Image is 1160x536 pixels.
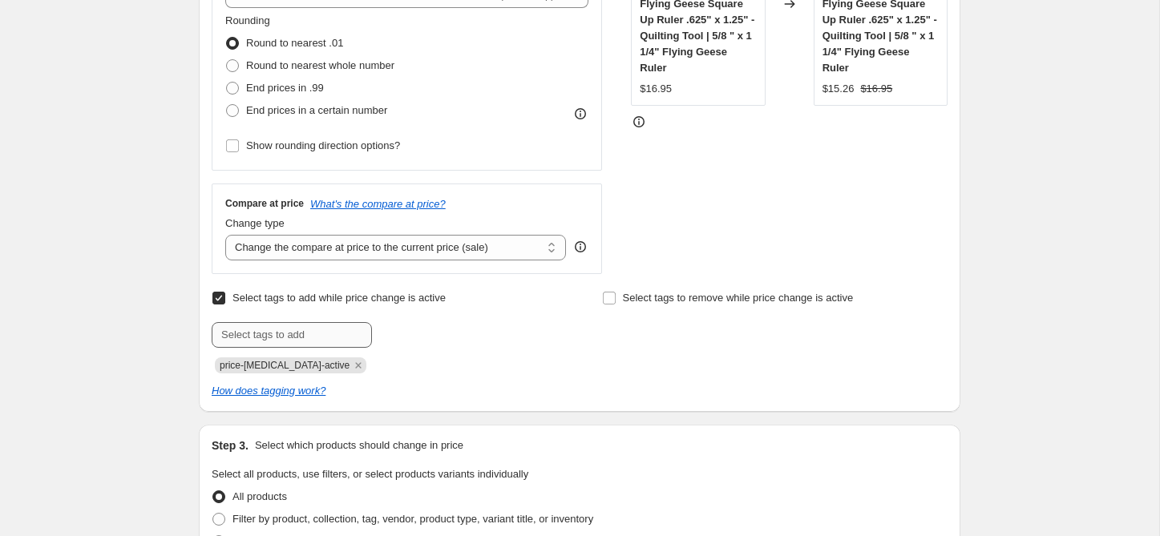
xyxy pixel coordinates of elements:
[232,490,287,502] span: All products
[246,82,324,94] span: End prices in .99
[860,81,892,97] strike: $16.95
[310,198,446,210] button: What's the compare at price?
[246,104,387,116] span: End prices in a certain number
[351,358,366,373] button: Remove price-change-job-active
[212,322,372,348] input: Select tags to add
[220,360,350,371] span: price-change-job-active
[232,513,593,525] span: Filter by product, collection, tag, vendor, product type, variant title, or inventory
[246,139,400,151] span: Show rounding direction options?
[212,468,528,480] span: Select all products, use filters, or select products variants individually
[246,59,394,71] span: Round to nearest whole number
[225,197,304,210] h3: Compare at price
[246,37,343,49] span: Round to nearest .01
[823,81,855,97] div: $15.26
[572,239,588,255] div: help
[212,437,249,453] h2: Step 3.
[255,437,463,453] p: Select which products should change in price
[225,14,270,26] span: Rounding
[640,81,672,97] div: $16.95
[212,385,325,397] a: How does tagging work?
[232,292,446,304] span: Select tags to add while price change is active
[225,217,285,229] span: Change type
[623,292,854,304] span: Select tags to remove while price change is active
